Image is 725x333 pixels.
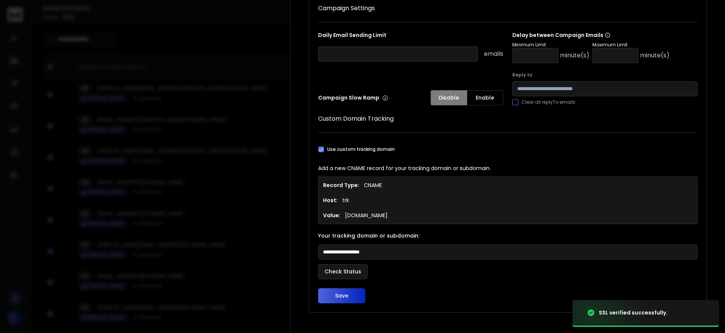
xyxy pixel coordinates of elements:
label: Use custom tracking domain [327,146,395,152]
h1: Campaign Settings [318,4,697,13]
p: Minimum Limit [512,42,589,48]
p: Daily Email Sending Limit [318,31,503,42]
p: CNAME [364,181,382,189]
p: Campaign Slow Ramp [318,94,388,101]
p: minute(s) [640,51,669,60]
p: emails [484,49,503,58]
p: [DOMAIN_NAME] [345,212,388,219]
button: Disable [431,90,467,105]
p: minute(s) [560,51,589,60]
label: Reply to [512,72,697,78]
button: Enable [467,90,503,105]
button: Save [318,288,365,303]
label: Your tracking domain or subdomain: [318,233,697,238]
h1: Record Type: [323,181,359,189]
p: Delay between Campaign Emails [512,31,669,39]
h1: Host: [323,196,338,204]
label: Clear all replyTo emails [521,99,575,105]
h1: Custom Domain Tracking [318,114,697,123]
p: trk [342,196,349,204]
div: SSL verified successfully. [599,309,668,316]
button: Check Status [318,264,368,279]
p: Maximum Limit [592,42,669,48]
p: Add a new CNAME record for your tracking domain or subdomain. [318,164,697,172]
h1: Value: [323,212,340,219]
